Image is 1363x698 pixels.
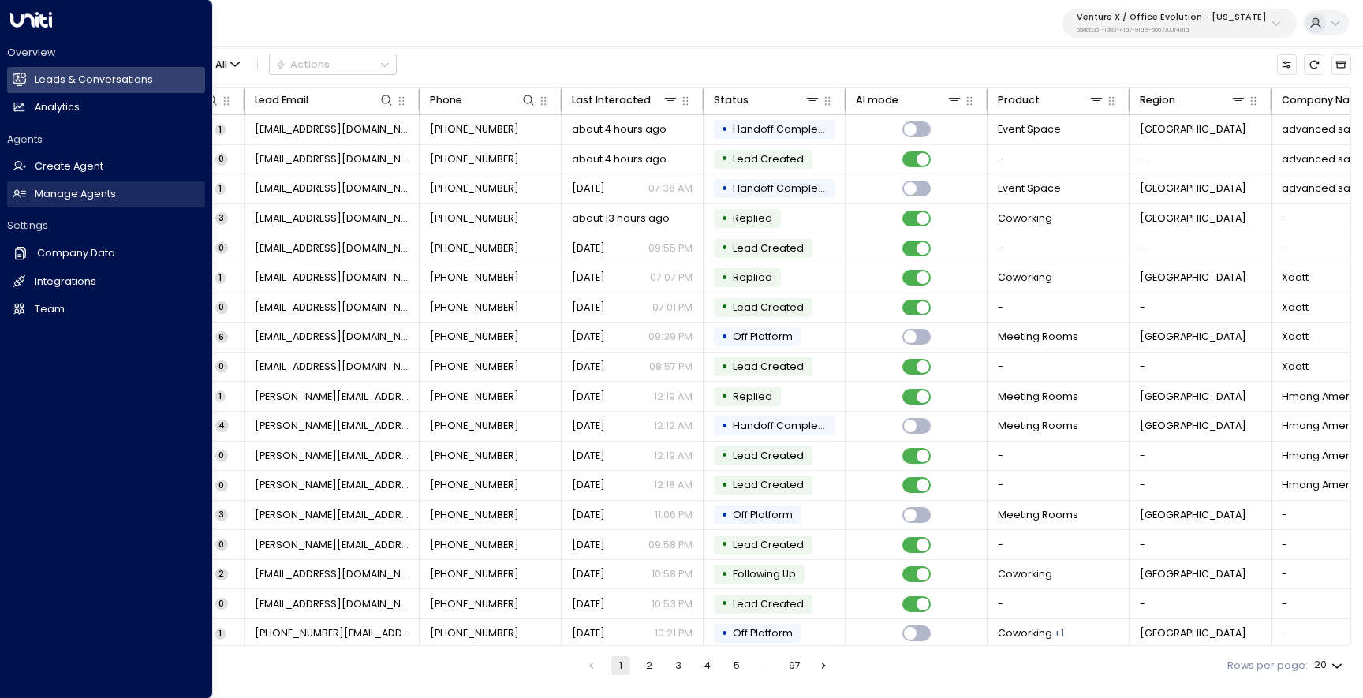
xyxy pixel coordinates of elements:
[733,419,835,432] span: Handoff Completed
[721,236,728,260] div: •
[1282,360,1309,374] span: Xdott
[430,508,519,522] span: +14086363432
[721,295,728,319] div: •
[733,271,772,284] span: Replied
[649,360,693,374] p: 08:57 PM
[733,330,793,343] span: Off Platform
[572,91,679,109] div: Last Interacted
[255,567,409,581] span: smathey@comcast.net
[721,532,728,557] div: •
[733,181,835,195] span: Handoff Completed
[998,91,1105,109] div: Product
[988,471,1130,500] td: -
[1331,54,1351,74] button: Archived Leads
[998,91,1040,109] div: Product
[1140,626,1246,640] span: Denver
[998,626,1052,640] span: Coworking
[215,301,228,313] span: 0
[7,46,205,60] h2: Overview
[255,626,409,640] span: 5126484676@call.com
[727,656,746,675] button: Go to page 5
[215,628,226,640] span: 1
[430,597,519,611] span: +17202566550
[640,656,659,675] button: Go to page 2
[1140,91,1247,109] div: Region
[652,300,693,315] p: 07:01 PM
[430,567,519,581] span: +17202566550
[572,271,605,285] span: Yesterday
[430,419,519,433] span: +15593263046
[215,331,228,343] span: 6
[572,330,605,344] span: Jul 10, 2025
[430,181,519,196] span: +19412121922
[35,274,96,289] h2: Integrations
[215,450,228,461] span: 0
[1140,91,1175,109] div: Region
[1130,233,1272,263] td: -
[721,266,728,290] div: •
[655,626,693,640] p: 10:21 PM
[733,152,804,166] span: Lead Created
[756,656,775,675] div: …
[430,211,519,226] span: +16503030584
[430,91,537,109] div: Phone
[255,419,409,433] span: karey@hmongassociationco.org
[721,147,728,171] div: •
[255,181,409,196] span: mikescottltd651@gmail.com
[654,419,693,433] p: 12:12 AM
[733,241,804,255] span: Lead Created
[35,187,116,202] h2: Manage Agents
[430,330,519,344] span: +13033235826
[7,297,205,323] a: Team
[255,91,395,109] div: Lead Email
[1140,567,1246,581] span: Denver
[998,567,1052,581] span: Coworking
[1314,655,1346,676] div: 20
[733,538,804,551] span: Lead Created
[1140,271,1246,285] span: Denver
[998,181,1061,196] span: Event Space
[7,133,205,147] h2: Agents
[733,122,835,136] span: Handoff Completed
[1282,300,1309,315] span: Xdott
[255,300,409,315] span: deepasinha2011@gmail.com
[721,207,728,231] div: •
[1130,145,1272,174] td: -
[430,91,462,109] div: Phone
[733,567,796,580] span: Following Up
[35,302,65,317] h2: Team
[215,598,228,610] span: 0
[581,656,834,675] nav: pagination navigation
[572,91,651,109] div: Last Interacted
[655,508,693,522] p: 11:06 PM
[7,154,205,180] a: Create Agent
[714,91,749,109] div: Status
[721,621,728,646] div: •
[611,656,630,675] button: page 1
[35,159,103,174] h2: Create Agent
[652,567,693,581] p: 10:58 PM
[572,360,605,374] span: Jul 07, 2025
[1282,330,1309,344] span: Xdott
[572,181,605,196] span: Dec 10, 2024
[572,508,605,522] span: Aug 08, 2025
[1282,271,1309,285] span: Xdott
[255,478,409,492] span: karey@hmongassociationco.org
[1077,27,1267,33] p: 55add3b1-1b83-41a7-91ae-b657300f4a1a
[698,656,717,675] button: Go to page 4
[430,538,519,552] span: +14086363432
[572,538,605,552] span: Aug 08, 2025
[35,73,153,88] h2: Leads & Conversations
[215,272,226,284] span: 1
[998,390,1078,404] span: Meeting Rooms
[215,242,228,254] span: 0
[785,656,804,675] button: Go to page 97
[856,91,963,109] div: AI mode
[430,478,519,492] span: +15593263046
[215,480,228,491] span: 0
[430,122,519,136] span: +19412121922
[988,589,1130,618] td: -
[215,509,228,521] span: 3
[215,153,228,165] span: 0
[255,330,409,344] span: deepasinha2011@gmail.com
